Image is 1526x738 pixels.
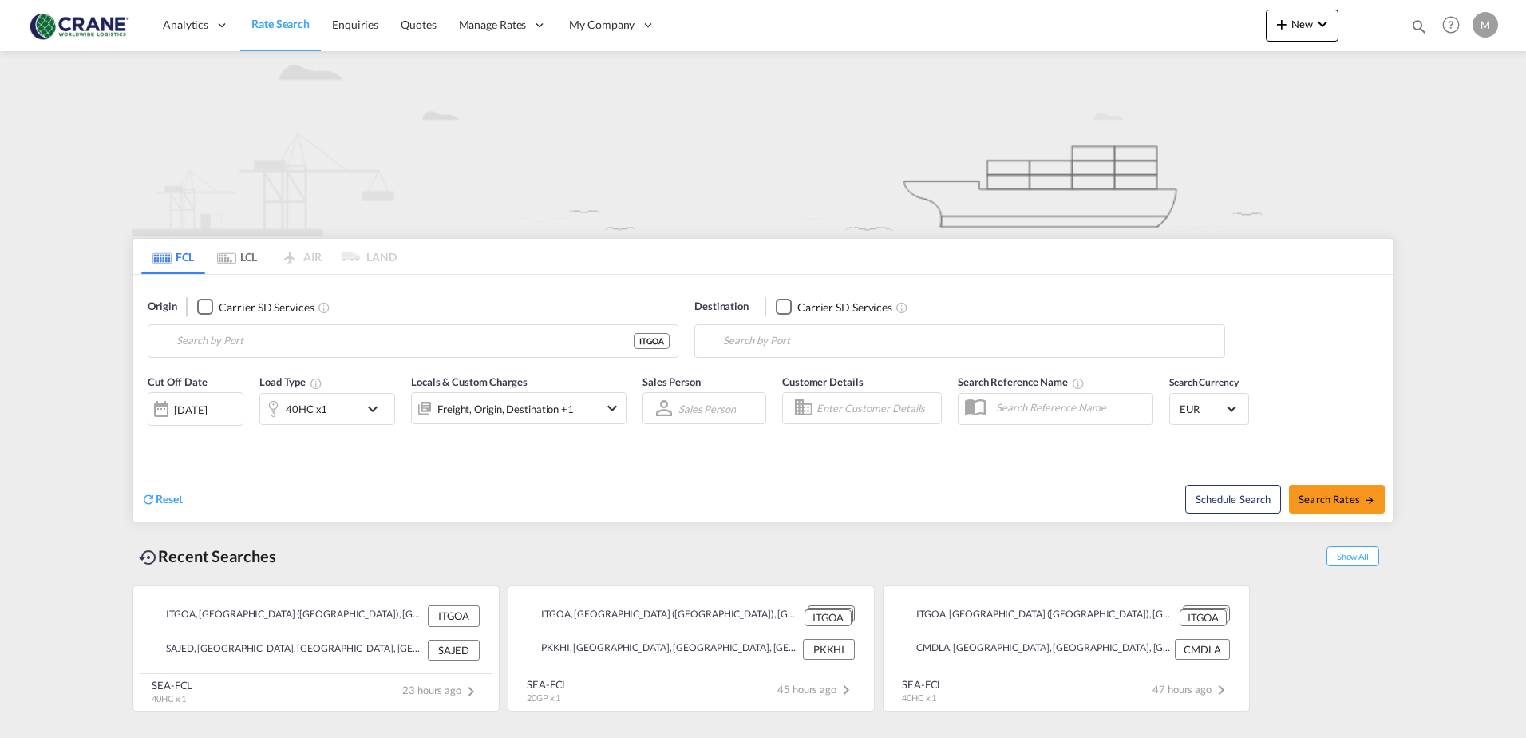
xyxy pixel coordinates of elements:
div: ITGOA [805,609,852,626]
md-icon: icon-backup-restore [139,548,158,567]
md-icon: icon-chevron-right [836,680,856,700]
input: Search Reference Name [988,395,1152,419]
span: 45 hours ago [777,683,856,696]
md-icon: icon-chevron-right [1212,680,1231,700]
div: ITGOA, Genova (Genoa), Italy, Southern Europe, Europe [903,605,1176,625]
button: icon-plus 400-fgNewicon-chevron-down [1266,10,1338,42]
div: Origin Checkbox No InkUnchecked: Search for CY (Container Yard) services for all selected carrier... [133,275,1393,522]
span: Analytics [163,17,208,33]
span: Enquiries [332,18,378,31]
div: Freight Origin Destination Factory Stuffing [437,398,574,420]
div: SEA-FCL [152,678,192,692]
span: Search Reference Name [958,375,1085,388]
button: Note: By default Schedule search will only considerorigin ports, destination ports and cut off da... [1185,485,1281,514]
div: ITGOA [428,605,480,626]
span: 47 hours ago [1152,683,1231,696]
div: 40HC x1icon-chevron-down [259,393,395,425]
md-icon: icon-chevron-right [461,682,480,701]
md-input-container: Genova (Genoa), ITGOA [148,325,678,357]
span: Sales Person [642,375,701,388]
div: ITGOA [634,333,670,349]
span: My Company [569,17,635,33]
div: SAJED [428,640,480,661]
span: 23 hours ago [402,684,480,696]
div: CMDLA, Douala, Cameroon, Central Africa, Africa [903,639,1171,660]
span: Search Rates [1299,493,1375,506]
div: CMDLA [1175,639,1230,660]
div: SEA-FCL [527,677,567,692]
input: Enter Customer Details [816,396,936,420]
md-icon: icon-plus 400-fg [1272,14,1291,34]
md-icon: icon-chevron-down [1313,14,1332,34]
div: Carrier SD Services [219,300,314,315]
img: new-FCL.png [132,51,1394,236]
md-tab-item: LCL [205,239,269,274]
span: Quotes [401,18,436,31]
md-pagination-wrapper: Use the left and right arrow keys to navigate between tabs [141,239,397,274]
div: [DATE] [148,392,243,426]
span: Customer Details [782,375,863,388]
recent-search-card: ITGOA, [GEOGRAPHIC_DATA] ([GEOGRAPHIC_DATA]), [GEOGRAPHIC_DATA], [GEOGRAPHIC_DATA], [GEOGRAPHIC_D... [132,585,500,712]
div: Carrier SD Services [797,300,892,315]
md-icon: icon-chevron-down [363,399,390,419]
div: ITGOA [1180,609,1227,626]
div: [DATE] [174,403,207,417]
span: EUR [1180,402,1224,416]
span: Locals & Custom Charges [411,375,528,388]
span: Help [1437,11,1465,38]
span: Search Currency [1169,376,1239,388]
md-icon: icon-refresh [141,492,156,506]
div: Help [1437,11,1473,40]
span: Manage Rates [459,17,527,33]
md-checkbox: Checkbox No Ink [197,299,314,315]
div: M [1473,12,1498,38]
md-icon: icon-arrow-right [1364,494,1375,506]
div: Freight Origin Destination Factory Stuffingicon-chevron-down [411,392,627,424]
md-select: Sales Person [677,397,737,420]
md-datepicker: Select [148,424,160,446]
md-select: Select Currency: € EUREuro [1178,397,1240,420]
div: icon-magnify [1410,18,1428,42]
div: icon-refreshReset [141,491,183,509]
md-input-container: Jeddah, SAJED [695,325,1224,357]
md-icon: Unchecked: Search for CY (Container Yard) services for all selected carriers.Checked : Search for... [895,301,908,314]
span: Destination [694,299,749,315]
md-checkbox: Checkbox No Ink [776,299,892,315]
span: Load Type [259,375,322,388]
div: ITGOA, Genova (Genoa), Italy, Southern Europe, Europe [528,605,801,625]
recent-search-card: ITGOA, [GEOGRAPHIC_DATA] ([GEOGRAPHIC_DATA]), [GEOGRAPHIC_DATA], [GEOGRAPHIC_DATA], [GEOGRAPHIC_D... [883,585,1250,712]
img: 374de710c13411efa3da03fd754f1635.jpg [24,7,132,43]
input: Search by Port [723,329,1216,353]
button: Search Ratesicon-arrow-right [1289,485,1385,514]
span: Rate Search [251,17,310,30]
md-icon: Unchecked: Search for CY (Container Yard) services for all selected carriers.Checked : Search for... [318,301,330,314]
span: 40HC x 1 [152,693,186,704]
span: Cut Off Date [148,375,208,388]
span: 20GP x 1 [527,692,560,703]
div: PKKHI [803,639,855,660]
div: SEA-FCL [902,677,943,692]
span: Show All [1326,546,1379,566]
span: 40HC x 1 [902,692,936,703]
md-tab-item: FCL [141,239,205,274]
span: Reset [156,492,183,506]
span: New [1272,18,1332,30]
md-icon: icon-magnify [1410,18,1428,35]
recent-search-card: ITGOA, [GEOGRAPHIC_DATA] ([GEOGRAPHIC_DATA]), [GEOGRAPHIC_DATA], [GEOGRAPHIC_DATA], [GEOGRAPHIC_D... [508,585,875,712]
md-icon: Your search will be saved by the below given name [1072,377,1085,390]
div: SAJED, Jeddah, Saudi Arabia, Middle East, Middle East [152,640,424,661]
div: Recent Searches [132,538,283,574]
md-icon: icon-chevron-down [603,399,622,418]
span: Origin [148,299,176,315]
md-icon: Select multiple loads to view rates [310,377,322,390]
div: PKKHI, Karachi, Pakistan, Indian Subcontinent, Asia Pacific [528,639,799,660]
div: 40HC x1 [286,398,327,420]
input: Search by Port [176,329,634,353]
div: ITGOA, Genova (Genoa), Italy, Southern Europe, Europe [152,605,424,626]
